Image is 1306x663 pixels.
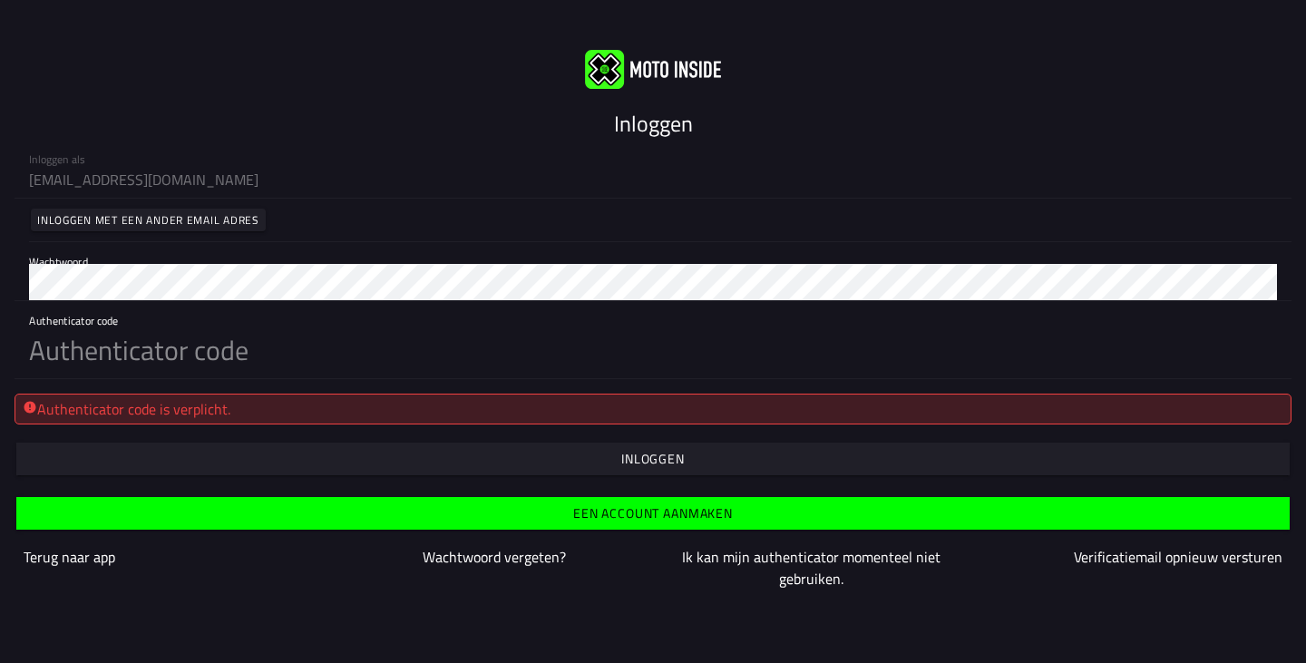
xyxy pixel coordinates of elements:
[423,546,566,568] a: Wachtwoord vergeten?
[1074,546,1282,568] a: Verificatiemail opnieuw versturen
[621,453,685,465] ion-text: Inloggen
[682,546,941,590] a: Ik kan mijn authenticator momenteel niet gebruiken.
[614,107,693,140] ion-text: Inloggen
[23,400,37,414] ion-icon: alert
[31,209,266,231] ion-button: Inloggen met een ander email adres
[29,323,1277,378] input: Authenticator code
[16,497,1290,530] ion-button: Een account aanmaken
[23,398,1283,420] div: Authenticator code is verplicht.
[24,546,115,568] a: Terug naar app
